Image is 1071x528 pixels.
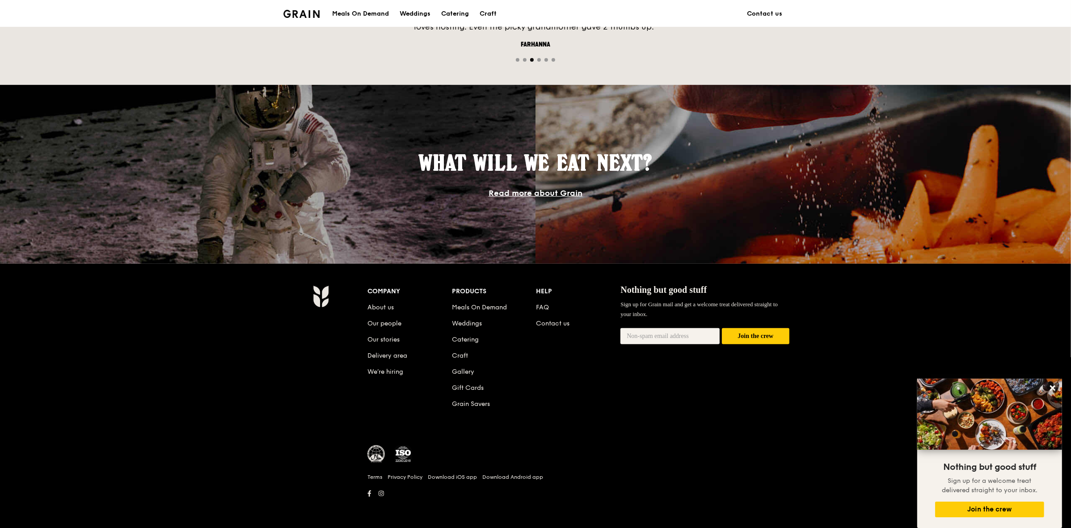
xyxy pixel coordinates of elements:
input: Non-spam email address [620,328,720,344]
img: Grain [283,10,320,18]
span: Nothing but good stuff [943,462,1036,473]
span: Go to slide 2 [523,58,527,62]
div: Craft [480,0,497,27]
a: Delivery area [367,352,407,359]
a: Weddings [452,320,482,327]
a: Privacy Policy [388,473,422,481]
span: What will we eat next? [419,150,652,176]
img: Grain [313,285,329,308]
a: Catering [452,336,479,343]
button: Close [1046,381,1060,395]
img: MUIS Halal Certified [367,445,385,463]
a: Craft [452,352,468,359]
a: Gallery [452,368,474,376]
div: Meals On Demand [332,0,389,27]
h6: Revision [278,500,793,507]
a: Download Android app [482,473,543,481]
a: Terms [367,473,382,481]
span: Sign up for a welcome treat delivered straight to your inbox. [942,477,1037,494]
a: FAQ [536,304,549,311]
a: Craft [474,0,502,27]
div: Company [367,285,452,298]
a: Gift Cards [452,384,484,392]
span: Go to slide 4 [537,58,541,62]
a: Read more about Grain [489,188,582,198]
a: Our people [367,320,401,327]
button: Join the crew [722,328,789,345]
a: Meals On Demand [452,304,507,311]
img: DSC07876-Edit02-Large.jpeg [917,379,1062,450]
a: About us [367,304,394,311]
div: Products [452,285,536,298]
span: Go to slide 5 [544,58,548,62]
img: ISO Certified [394,445,412,463]
a: We’re hiring [367,368,403,376]
div: Weddings [400,0,430,27]
div: Catering [441,0,469,27]
span: Go to slide 6 [552,58,555,62]
a: Our stories [367,336,400,343]
span: Sign up for Grain mail and get a welcome treat delivered straight to your inbox. [620,301,778,317]
div: Farhanna [401,40,670,49]
a: Download iOS app [428,473,477,481]
a: Catering [436,0,474,27]
span: Go to slide 1 [516,58,519,62]
a: Grain Savers [452,400,490,408]
a: Contact us [742,0,788,27]
span: Nothing but good stuff [620,285,707,295]
a: Contact us [536,320,570,327]
div: Help [536,285,621,298]
span: Go to slide 3 [530,58,534,62]
a: Weddings [394,0,436,27]
button: Join the crew [935,502,1044,517]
